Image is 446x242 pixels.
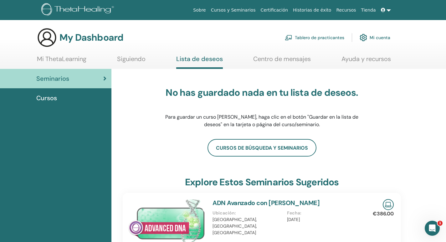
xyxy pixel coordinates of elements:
[185,177,339,188] h3: Explore estos seminarios sugeridos
[213,216,283,236] p: [GEOGRAPHIC_DATA], [GEOGRAPHIC_DATA], [GEOGRAPHIC_DATA]
[285,31,344,44] a: Tablero de practicantes
[41,3,116,17] img: logo.png
[285,35,292,40] img: chalkboard-teacher.svg
[36,93,57,103] span: Cursos
[360,32,367,43] img: cog.svg
[359,4,378,16] a: Tienda
[290,4,334,16] a: Historias de éxito
[37,55,86,67] a: Mi ThetaLearning
[37,28,57,48] img: generic-user-icon.jpg
[341,55,391,67] a: Ayuda y recursos
[438,221,443,226] span: 1
[191,4,208,16] a: Sobre
[287,210,357,216] p: Fecha :
[258,4,290,16] a: Certificación
[360,31,390,44] a: Mi cuenta
[373,210,394,218] p: €386.00
[208,4,258,16] a: Cursos y Seminarios
[208,139,316,157] a: Cursos de búsqueda y seminarios
[425,221,440,236] iframe: Intercom live chat
[213,199,320,207] a: ADN Avanzado con [PERSON_NAME]
[163,87,361,98] h3: No has guardado nada en tu lista de deseos.
[213,210,283,216] p: Ubicación :
[163,113,361,128] p: Para guardar un curso [PERSON_NAME], haga clic en el botón "Guardar en la lista de deseos" en la ...
[334,4,358,16] a: Recursos
[287,216,357,223] p: [DATE]
[383,199,394,210] img: Live Online Seminar
[36,74,69,83] span: Seminarios
[117,55,146,67] a: Siguiendo
[253,55,311,67] a: Centro de mensajes
[176,55,223,69] a: Lista de deseos
[59,32,123,43] h3: My Dashboard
